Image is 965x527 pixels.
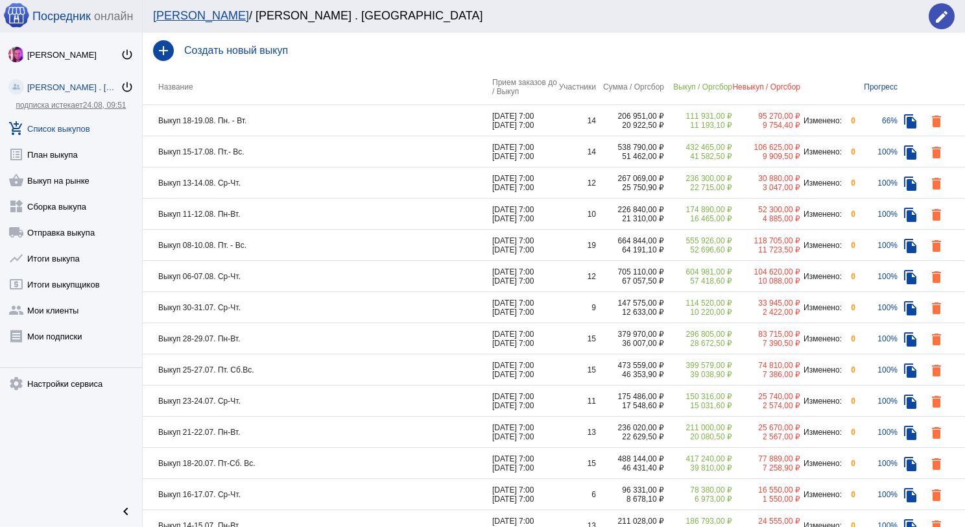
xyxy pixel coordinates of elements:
mat-icon: file_copy [903,176,918,191]
mat-icon: file_copy [903,363,918,378]
td: [DATE] 7:00 [DATE] 7:00 [492,479,557,510]
div: 9 754,40 ₽ [732,121,800,130]
img: 73xLq58P2BOqs-qIllg3xXCtabieAB0OMVER0XTxHpc0AjG-Rb2SSuXsq4It7hEfqgBcQNho.jpg [8,47,24,62]
mat-icon: delete [929,456,944,472]
th: Участники [557,69,596,105]
div: 0 [842,490,855,499]
td: [DATE] 7:00 [DATE] 7:00 [492,417,557,448]
mat-icon: file_copy [903,425,918,441]
div: 20 080,50 ₽ [664,432,732,441]
div: 83 715,00 ₽ [732,330,800,339]
div: 0 [842,365,855,374]
div: 25 750,90 ₽ [596,183,664,192]
td: 100% [855,479,898,510]
a: [PERSON_NAME] [153,9,249,22]
div: 95 270,00 ₽ [732,112,800,121]
td: [DATE] 7:00 [DATE] 7:00 [492,261,557,292]
div: 267 069,00 ₽ [596,174,664,183]
td: 6 [557,479,596,510]
a: подписка истекает24.08, 09:51 [16,101,126,110]
mat-icon: shopping_basket [8,173,24,188]
div: 16 465,00 ₽ [664,214,732,223]
div: 2 422,00 ₽ [732,308,800,317]
td: 66% [855,105,898,136]
div: 0 [842,178,855,188]
div: Изменено: [800,147,842,156]
img: community_200.png [8,79,24,95]
div: 77 889,00 ₽ [732,454,800,463]
td: Выкуп 25-27.07. Пт. Сб.Вс. [143,354,492,386]
td: 10 [557,199,596,230]
th: Невыкуп / Оргсбор [732,69,800,105]
div: 555 926,00 ₽ [664,236,732,245]
div: 36 007,00 ₽ [596,339,664,348]
div: 432 465,00 ₽ [664,143,732,152]
mat-icon: local_shipping [8,225,24,240]
td: 9 [557,292,596,323]
td: 13 [557,417,596,448]
div: [PERSON_NAME] . [GEOGRAPHIC_DATA] [27,82,121,92]
div: 11 723,50 ₽ [732,245,800,254]
div: 664 844,00 ₽ [596,236,664,245]
div: 52 696,60 ₽ [664,245,732,254]
mat-icon: power_settings_new [121,48,134,61]
div: 399 579,00 ₽ [664,361,732,370]
div: 211 028,00 ₽ [596,517,664,526]
mat-icon: add_shopping_cart [8,121,24,136]
div: 24 555,00 ₽ [732,517,800,526]
td: 100% [855,167,898,199]
td: Выкуп 18-19.08. Пн. - Вт. [143,105,492,136]
div: 186 793,00 ₽ [664,517,732,526]
div: 12 633,00 ₽ [596,308,664,317]
td: 15 [557,448,596,479]
div: 78 380,00 ₽ [664,485,732,495]
div: 57 418,60 ₽ [664,276,732,286]
td: 100% [855,323,898,354]
th: Выкуп / Оргсбор [664,69,732,105]
mat-icon: edit [934,9,949,25]
mat-icon: delete [929,114,944,129]
td: 100% [855,261,898,292]
div: 0 [842,397,855,406]
div: 473 559,00 ₽ [596,361,664,370]
td: 100% [855,292,898,323]
div: Изменено: [800,459,842,468]
div: 22 715,00 ₽ [664,183,732,192]
td: 19 [557,230,596,261]
mat-icon: group [8,302,24,318]
div: 28 672,50 ₽ [664,339,732,348]
mat-icon: delete [929,300,944,316]
div: 604 981,00 ₽ [664,267,732,276]
mat-icon: file_copy [903,456,918,472]
div: 11 193,10 ₽ [664,121,732,130]
td: [DATE] 7:00 [DATE] 7:00 [492,230,557,261]
div: Изменено: [800,116,842,125]
mat-icon: file_copy [903,269,918,285]
div: 118 705,00 ₽ [732,236,800,245]
mat-icon: file_copy [903,145,918,160]
td: Выкуп 13-14.08. Ср-Чт. [143,167,492,199]
td: 12 [557,261,596,292]
div: 15 031,60 ₽ [664,401,732,410]
div: 10 220,00 ₽ [664,308,732,317]
td: 12 [557,167,596,199]
mat-icon: file_copy [903,394,918,410]
div: Изменено: [800,272,842,281]
mat-icon: file_copy [903,114,918,129]
mat-icon: power_settings_new [121,80,134,93]
td: Выкуп 18-20.07. Пт-Сб. Вс. [143,448,492,479]
td: Выкуп 16-17.07. Ср-Чт. [143,479,492,510]
td: [DATE] 7:00 [DATE] 7:00 [492,323,557,354]
div: 296 805,00 ₽ [664,330,732,339]
div: 39 038,90 ₽ [664,370,732,379]
div: 0 [842,272,855,281]
div: 226 840,00 ₽ [596,205,664,214]
div: 0 [842,334,855,343]
td: 100% [855,448,898,479]
td: 11 [557,386,596,417]
mat-icon: delete [929,176,944,191]
th: Сумма / Оргсбор [596,69,664,105]
div: 74 810,00 ₽ [732,361,800,370]
mat-icon: file_copy [903,207,918,223]
mat-icon: file_copy [903,238,918,254]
